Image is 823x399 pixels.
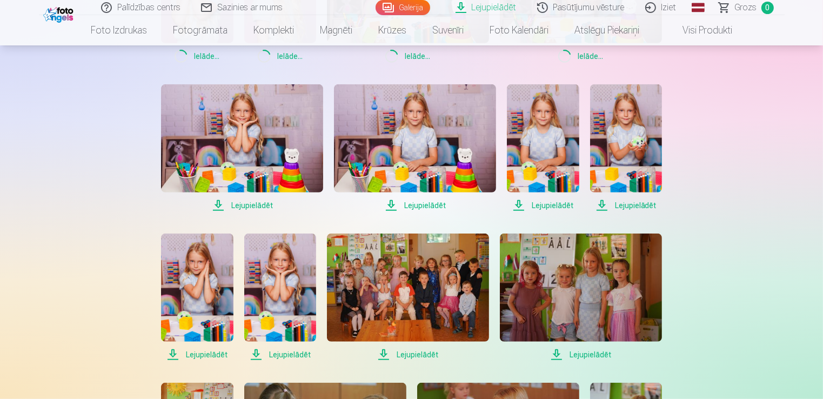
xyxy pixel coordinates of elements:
span: Lejupielādēt [590,199,662,212]
a: Lejupielādēt [334,84,496,212]
a: Fotogrāmata [160,15,240,45]
span: Lejupielādēt [161,348,233,361]
a: Lejupielādēt [161,84,323,212]
a: Lejupielādēt [327,234,489,361]
a: Visi produkti [652,15,745,45]
a: Lejupielādēt [161,234,233,361]
a: Lejupielādēt [590,84,662,212]
a: Magnēti [307,15,365,45]
span: Lejupielādēt [507,199,579,212]
span: Lejupielādēt [500,348,662,361]
span: Lejupielādēt [161,199,323,212]
a: Lejupielādēt [244,234,316,361]
span: Ielāde ... [500,50,662,63]
a: Atslēgu piekariņi [561,15,652,45]
a: Komplekti [240,15,307,45]
a: Suvenīri [419,15,477,45]
span: Lejupielādēt [327,348,489,361]
span: 0 [761,2,774,14]
img: /fa1 [43,4,76,23]
span: Ielāde ... [161,50,233,63]
span: Lejupielādēt [244,348,316,361]
span: Ielāde ... [327,50,489,63]
span: Lejupielādēt [334,199,496,212]
a: Krūzes [365,15,419,45]
span: Ielāde ... [244,50,316,63]
a: Foto izdrukas [78,15,160,45]
a: Lejupielādēt [507,84,579,212]
span: Grozs [735,1,757,14]
a: Lejupielādēt [500,234,662,361]
a: Foto kalendāri [477,15,561,45]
